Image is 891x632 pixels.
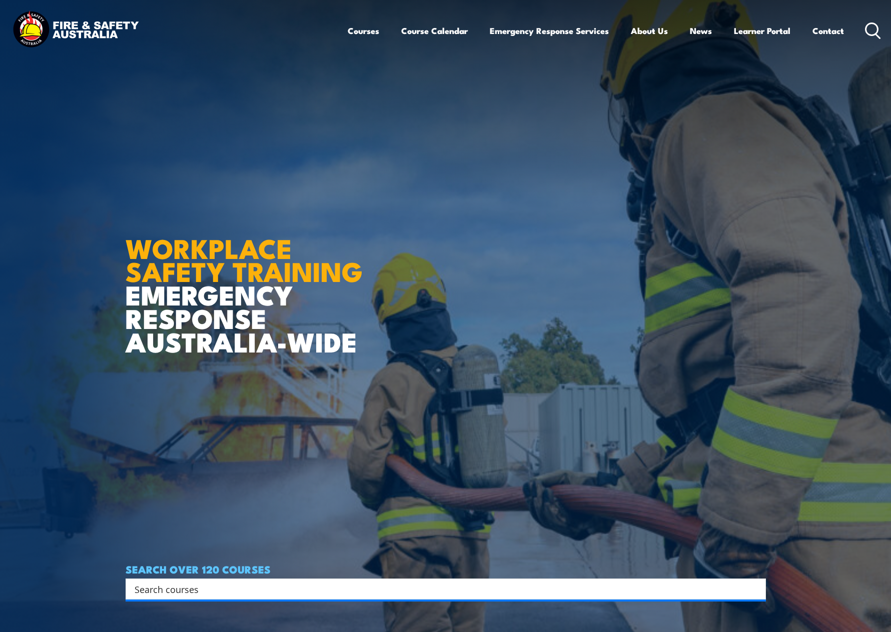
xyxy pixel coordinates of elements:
a: News [690,17,712,44]
a: Contact [812,17,844,44]
input: Search input [135,581,744,596]
a: Course Calendar [401,17,468,44]
button: Search magnifier button [748,582,762,596]
strong: WORKPLACE SAFETY TRAINING [126,226,363,291]
a: Emergency Response Services [490,17,609,44]
a: About Us [631,17,668,44]
form: Search form [137,582,746,596]
h1: EMERGENCY RESPONSE AUSTRALIA-WIDE [126,211,370,353]
a: Courses [348,17,379,44]
a: Learner Portal [734,17,790,44]
h4: SEARCH OVER 120 COURSES [126,563,766,574]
